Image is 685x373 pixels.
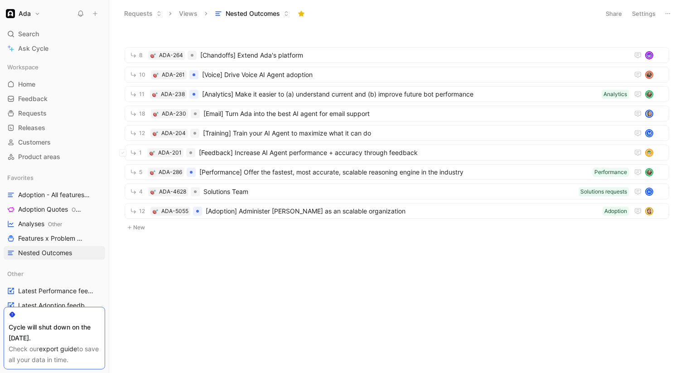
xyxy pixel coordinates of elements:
a: Product areas [4,150,105,164]
img: avatar [646,169,652,175]
a: Ask Cycle [4,42,105,55]
div: Check our to save all your data in time. [9,344,100,365]
a: 12🎯ADA-204[Training] Train your AI Agent to maximize what it can doM [125,125,669,141]
div: ADA-264 [159,51,183,60]
img: avatar [646,208,652,214]
div: Other [4,267,105,281]
button: 🎯 [152,130,159,136]
span: [Feedback] Increase AI Agent performance + accuracy through feedback [199,147,629,158]
div: M [646,130,652,136]
a: 18🎯ADA-230[Email] Turn Ada into the best AI agent for email supportavatar [125,106,669,121]
span: 12 [139,208,145,214]
div: Favorites [4,171,105,184]
span: Nested Outcomes [226,9,280,18]
img: Ada [6,9,15,18]
a: 8🎯ADA-264[Chandoffs] Extend Ada's platformavatar [125,47,669,63]
a: Releases [4,121,105,135]
button: 18 [128,108,147,119]
img: 🎯 [150,189,156,194]
button: 🎯 [150,169,156,175]
span: Nested Outcomes [18,248,72,257]
button: 10 [128,69,147,80]
div: Performance [594,168,627,177]
img: 🎯 [153,131,158,136]
button: Nested Outcomes [211,7,293,20]
div: Analytics [603,90,627,99]
button: 🎯 [149,150,155,156]
span: [Analytics] Make it easier to (a) understand current and (b) improve future bot performance [202,89,598,100]
button: 8 [128,49,145,61]
a: Latest Adoption feedback [4,299,105,312]
span: Adoption - All features & problem areas [18,190,91,200]
span: Analyses [18,219,62,229]
span: [Chandoffs] Extend Ada's platform [200,50,629,61]
span: 4 [139,189,143,194]
button: Settings [628,7,660,20]
span: 5 [139,170,142,175]
img: 🎯 [153,208,158,214]
div: ADA-238 [161,90,185,99]
a: Features x Problem Area [4,232,105,245]
div: ADA-5055 [161,207,188,216]
div: H [646,189,652,195]
div: Cycle will shut down on the [DATE]. [9,322,100,344]
span: Releases [18,123,45,132]
img: 🎯 [153,72,159,78]
button: 🎯 [153,72,159,78]
span: Favorites [7,173,34,182]
span: 10 [139,72,145,78]
a: 1🎯ADA-201[Feedback] Increase AI Agent performance + accuracy through feedbackavatar [125,145,669,160]
button: Share [602,7,626,20]
img: 🎯 [150,170,155,175]
span: Other [72,206,86,213]
a: Feedback [4,92,105,106]
button: 5 [128,166,144,178]
img: 🎯 [152,92,158,97]
button: 🎯 [150,52,156,58]
span: Other [7,269,24,278]
span: Other [48,221,62,228]
img: avatar [646,150,652,156]
span: 12 [139,131,145,136]
h1: Ada [19,10,31,18]
span: Home [18,80,35,89]
span: [Training] Train your AI Agent to maximize what it can do [203,128,629,139]
span: [Email] Turn Ada into the best AI agent for email support [203,108,629,119]
span: Feedback [18,94,48,103]
span: Product areas [18,152,60,161]
a: 5🎯ADA-286[Performance] Offer the fastest, most accurate, scalable reasoning engine in the industr... [125,164,669,180]
span: 18 [139,111,145,116]
img: avatar [646,72,652,78]
span: Latest Adoption feedback [18,301,93,310]
a: 12🎯ADA-5055[Adoption] Administer [PERSON_NAME] as an scalable organizationAdoptionavatar [125,203,669,219]
img: avatar [646,91,652,97]
span: Adoption Quotes [18,205,82,214]
span: Solutions Team [203,186,575,197]
button: New [124,222,670,233]
button: 🎯 [150,189,156,195]
span: 11 [139,92,145,97]
button: 4 [128,186,145,197]
div: New [120,31,674,233]
span: Ask Cycle [18,43,48,54]
button: 12 [128,205,147,217]
a: Customers [4,136,105,149]
span: Requests [18,109,47,118]
a: Adoption - All features & problem areas [4,188,105,202]
button: 🎯 [152,208,159,214]
a: 4🎯ADA-4628Solutions TeamSolutions requestsH [125,184,669,199]
button: AdaAda [4,7,43,20]
button: 🎯 [153,111,159,117]
a: Requests [4,107,105,120]
div: Solutions requests [580,187,627,196]
span: [Performance] Offer the fastest, most accurate, scalable reasoning engine in the industry [199,167,589,178]
div: ADA-4628 [159,187,186,196]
